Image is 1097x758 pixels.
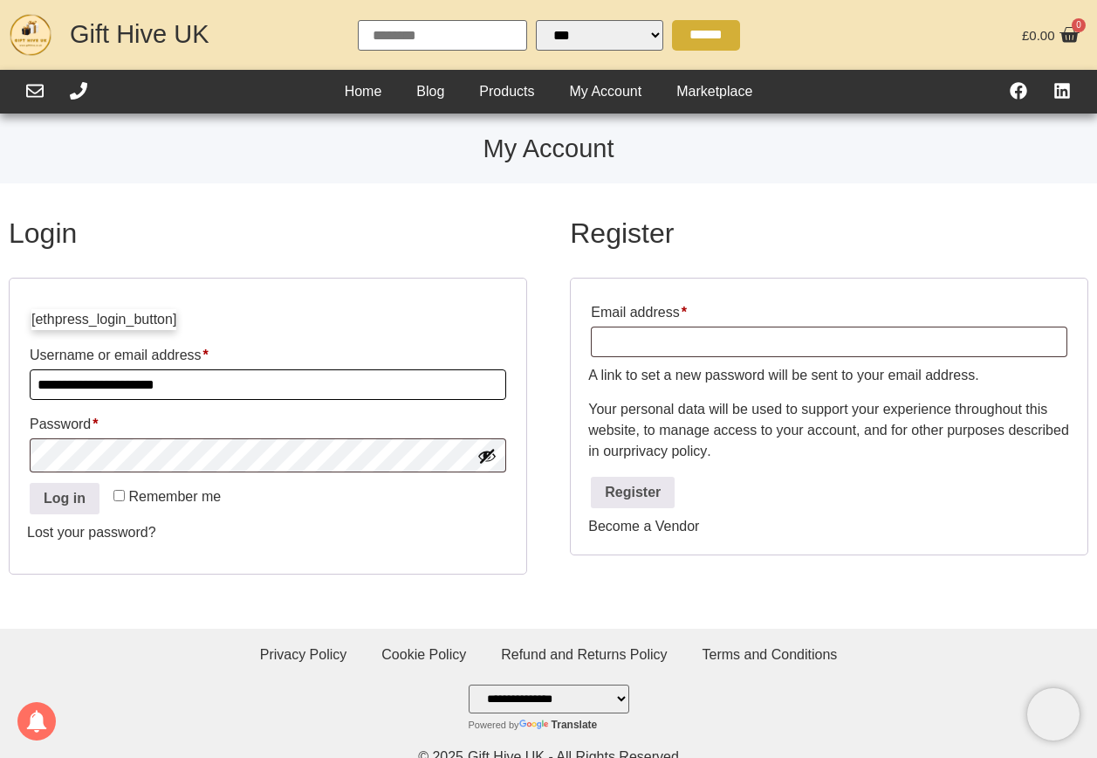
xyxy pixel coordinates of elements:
[364,646,483,664] a: Cookie Policy
[30,483,99,514] button: Log in
[519,720,552,731] img: Google Translate
[243,646,365,664] a: Privacy Policy
[1018,20,1084,50] a: £0.00 0
[469,685,629,713] select: Language Translate Widget
[9,136,1088,162] h1: My Account
[588,399,1070,462] p: Your personal data will be used to support your experience throughout this website, to manage acc...
[591,477,675,508] button: Register
[26,82,44,100] a: Email Us
[1072,18,1086,32] span: 0
[659,79,770,105] a: Marketplace
[519,719,598,731] a: Translate
[477,446,497,465] button: Show password
[685,646,855,664] a: Terms and Conditions
[469,685,629,733] div: Powered by
[483,646,684,664] a: Refund and Returns Policy
[327,79,400,105] a: Home
[1053,82,1071,100] a: Find Us On LinkedIn
[30,341,506,369] label: Username or email address
[327,79,771,105] nav: Header Menu
[9,13,52,57] img: GHUK-Site-Icon-2024-2
[31,309,176,330] div: [ethpress_login_button]
[588,365,1070,386] p: A link to set a new password will be sent to your email address.
[623,444,707,458] a: privacy policy
[588,519,699,534] a: Become a Vendor
[552,79,659,105] a: My Account
[462,79,552,105] a: Products
[70,82,87,102] div: Call Us
[243,646,855,664] nav: Menu
[113,490,125,501] input: Remember me
[591,299,1067,327] label: Email address
[1027,688,1080,741] iframe: Brevo live chat
[399,79,462,105] a: Blog
[70,20,209,48] a: Gift Hive UK
[1022,28,1029,43] span: £
[1022,28,1055,43] bdi: 0.00
[1010,82,1027,100] a: Visit our Facebook Page
[27,525,156,540] a: Lost your password?
[9,217,527,250] h2: Login
[70,82,87,100] a: Call Us
[570,217,1088,250] h2: Register
[30,410,506,438] label: Password
[128,489,221,504] span: Remember me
